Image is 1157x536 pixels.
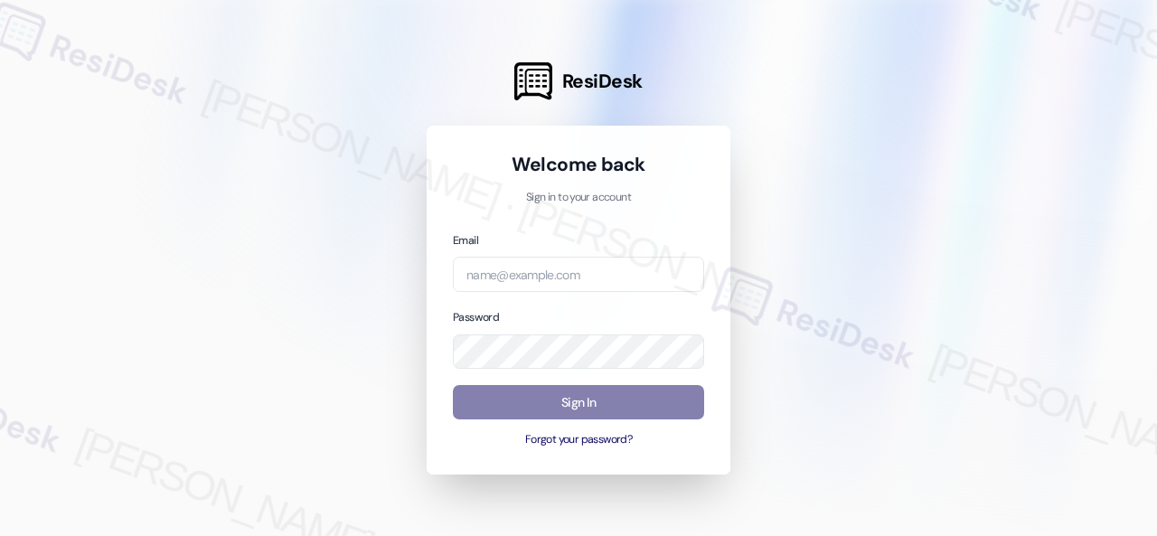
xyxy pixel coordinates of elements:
p: Sign in to your account [453,190,704,206]
input: name@example.com [453,257,704,292]
h1: Welcome back [453,152,704,177]
button: Forgot your password? [453,432,704,448]
label: Email [453,233,478,248]
button: Sign In [453,385,704,420]
span: ResiDesk [562,69,643,94]
label: Password [453,310,499,324]
img: ResiDesk Logo [514,62,552,100]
